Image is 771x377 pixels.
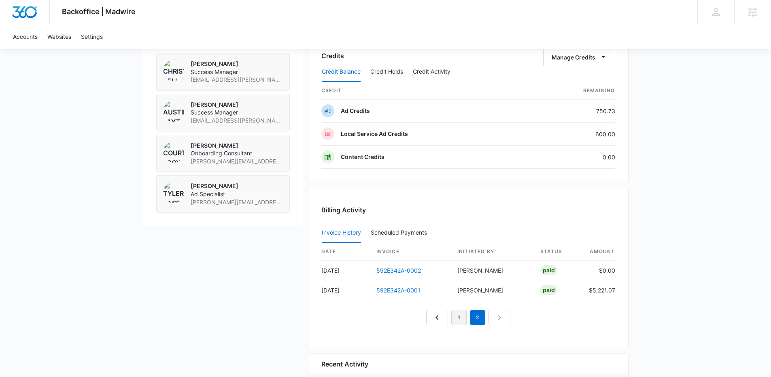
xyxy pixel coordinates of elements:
[451,280,534,300] td: [PERSON_NAME]
[341,153,384,161] p: Content Credits
[582,261,615,280] td: $0.00
[191,198,283,206] span: [PERSON_NAME][EMAIL_ADDRESS][PERSON_NAME][DOMAIN_NAME]
[529,123,615,146] td: 600.00
[529,146,615,169] td: 0.00
[426,310,510,325] nav: Pagination
[582,280,615,300] td: $5,221.07
[321,261,370,280] td: [DATE]
[191,149,283,157] span: Onboarding Consultant
[540,285,557,295] div: Paid
[22,47,28,53] img: tab_domain_overview_orange.svg
[163,182,184,203] img: Tyler Rasdon
[8,24,42,49] a: Accounts
[13,21,19,28] img: website_grey.svg
[341,130,408,138] p: Local Service Ad Credits
[191,142,283,150] p: [PERSON_NAME]
[451,243,534,261] th: Initiated By
[322,223,361,243] button: Invoice History
[42,24,76,49] a: Websites
[163,142,184,163] img: Courtney Coy
[341,107,370,115] p: Ad Credits
[191,108,283,116] span: Success Manager
[191,157,283,165] span: [PERSON_NAME][EMAIL_ADDRESS][PERSON_NAME][DOMAIN_NAME]
[191,60,283,68] p: [PERSON_NAME]
[470,310,485,325] em: 2
[529,100,615,123] td: 750.73
[21,21,89,28] div: Domain: [DOMAIN_NAME]
[534,243,582,261] th: status
[540,265,557,275] div: Paid
[321,359,368,369] h6: Recent Activity
[413,62,450,82] button: Credit Activity
[370,62,403,82] button: Credit Holds
[76,24,108,49] a: Settings
[191,101,283,109] p: [PERSON_NAME]
[31,48,72,53] div: Domain Overview
[370,243,451,261] th: invoice
[321,82,529,100] th: credit
[321,280,370,300] td: [DATE]
[543,48,615,67] button: Manage Credits
[163,101,184,122] img: Austin Layton
[23,13,40,19] div: v 4.0.25
[529,82,615,100] th: Remaining
[13,13,19,19] img: logo_orange.svg
[163,60,184,81] img: Christian Kellogg
[371,230,430,235] div: Scheduled Payments
[321,243,370,261] th: date
[191,116,283,125] span: [EMAIL_ADDRESS][PERSON_NAME][DOMAIN_NAME]
[376,267,421,274] a: 592E342A-0002
[191,182,283,190] p: [PERSON_NAME]
[451,261,534,280] td: [PERSON_NAME]
[582,243,615,261] th: amount
[322,62,361,82] button: Credit Balance
[191,190,283,198] span: Ad Specialist
[191,68,283,76] span: Success Manager
[81,47,87,53] img: tab_keywords_by_traffic_grey.svg
[426,310,448,325] a: Previous Page
[321,205,615,215] h3: Billing Activity
[62,7,136,16] span: Backoffice | Madwire
[451,310,467,325] a: Page 1
[321,51,344,61] h3: Credits
[376,287,421,294] a: 592E342A-0001
[191,76,283,84] span: [EMAIL_ADDRESS][PERSON_NAME][DOMAIN_NAME]
[89,48,136,53] div: Keywords by Traffic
